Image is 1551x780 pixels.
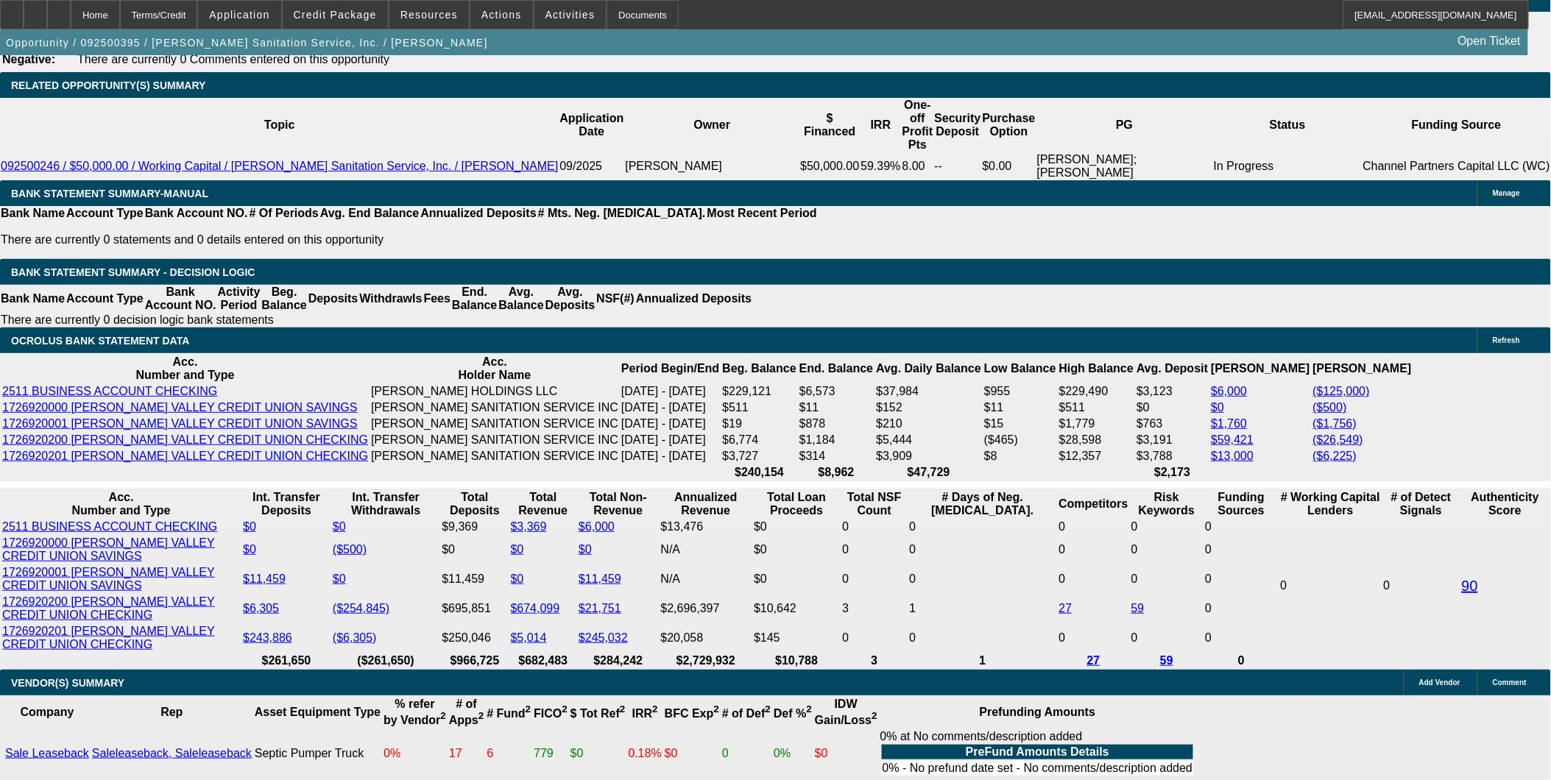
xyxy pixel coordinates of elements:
[1059,449,1134,464] td: $12,357
[1136,384,1209,399] td: $3,123
[1059,416,1134,431] td: $1,779
[753,520,840,534] td: $0
[714,704,719,715] sup: 2
[370,449,619,464] td: [PERSON_NAME] SANITATION SERVICE INC
[332,490,439,518] th: Int. Transfer Withdrawals
[1059,384,1134,399] td: $229,490
[773,729,813,778] td: 0%
[621,416,720,431] td: [DATE] - [DATE]
[243,631,292,644] a: $243,886
[1210,355,1310,383] th: [PERSON_NAME]
[261,285,307,313] th: Beg. Balance
[333,572,346,585] a: $0
[652,704,657,715] sup: 2
[1452,29,1527,54] a: Open Ticket
[420,206,537,221] th: Annualized Deposits
[2,433,368,446] a: 1726920200 [PERSON_NAME] VALLEY CREDIT UNION CHECKING
[370,400,619,415] td: [PERSON_NAME] SANITATION SERVICE INC
[198,1,280,29] button: Application
[533,729,568,778] td: 779
[1419,678,1460,687] span: Add Vendor
[721,416,796,431] td: $19
[902,98,934,152] th: One-off Profit Pts
[661,520,752,533] div: $13,476
[283,1,388,29] button: Credit Package
[799,416,874,431] td: $878
[370,384,619,399] td: [PERSON_NAME] HOLDINGS LLC
[1313,450,1357,462] a: ($6,225)
[983,400,1057,415] td: $11
[875,433,982,447] td: $5,444
[632,707,658,720] b: IRR
[766,704,771,715] sup: 2
[66,206,144,221] th: Account Type
[1383,520,1460,652] td: 0
[860,98,901,152] th: IRR
[242,653,331,668] th: $261,650
[625,152,800,180] td: [PERSON_NAME]
[243,520,256,533] a: $0
[814,729,878,778] td: $0
[2,625,215,650] a: 1726920201 [PERSON_NAME] VALLEY CREDIT UNION CHECKING
[511,572,524,585] a: $0
[1,355,369,383] th: Acc. Number and Type
[559,152,624,180] td: 09/2025
[1204,595,1279,623] td: 0
[1136,416,1209,431] td: $763
[11,266,255,278] span: Bank Statement Summary - Decision Logic
[243,602,279,614] a: $6,305
[448,729,484,778] td: 17
[1204,536,1279,564] td: 0
[966,745,1109,758] b: PreFund Amounts Details
[983,355,1057,383] th: Low Balance
[1204,624,1279,652] td: 0
[983,449,1057,464] td: $8
[621,433,720,447] td: [DATE] - [DATE]
[537,206,707,221] th: # Mts. Neg. [MEDICAL_DATA].
[1204,653,1279,668] th: 0
[875,416,982,431] td: $210
[1313,417,1357,430] a: ($1,756)
[799,152,860,180] td: $50,000.00
[294,9,377,21] span: Credit Package
[1211,433,1254,446] a: $59,421
[1,490,241,518] th: Acc. Number and Type
[721,355,796,383] th: Beg. Balance
[908,624,1056,652] td: 0
[441,565,508,593] td: $11,459
[1136,400,1209,415] td: $0
[441,624,508,652] td: $250,046
[11,677,124,689] span: VENDOR(S) SUMMARY
[1160,654,1173,667] a: 59
[983,416,1057,431] td: $15
[1059,624,1129,652] td: 0
[753,624,840,652] td: $145
[389,1,469,29] button: Resources
[423,285,451,313] th: Fees
[665,707,719,720] b: BFC Exp
[1211,401,1224,414] a: $0
[875,355,982,383] th: Avg. Daily Balance
[721,729,771,778] td: 0
[1461,490,1550,518] th: Authenticity Score
[1059,565,1129,593] td: 0
[2,401,358,414] a: 1726920000 [PERSON_NAME] VALLEY CREDIT UNION SAVINGS
[1313,433,1364,446] a: ($26,549)
[908,653,1056,668] th: 1
[1363,98,1551,152] th: Funding Source
[2,595,215,621] a: 1726920200 [PERSON_NAME] VALLEY CREDIT UNION CHECKING
[579,520,615,533] a: $6,000
[578,490,659,518] th: Total Non-Revenue
[621,384,720,399] td: [DATE] - [DATE]
[908,565,1056,593] td: 0
[982,152,1036,180] td: $0.00
[934,98,982,152] th: Security Deposit
[249,206,319,221] th: # Of Periods
[908,595,1056,623] td: 1
[92,747,252,759] a: Saleleaseback, Saleleaseback
[332,653,439,668] th: ($261,650)
[511,631,547,644] a: $5,014
[400,9,458,21] span: Resources
[441,711,446,722] sup: 2
[2,417,358,430] a: 1726920001 [PERSON_NAME] VALLEY CREDIT UNION SAVINGS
